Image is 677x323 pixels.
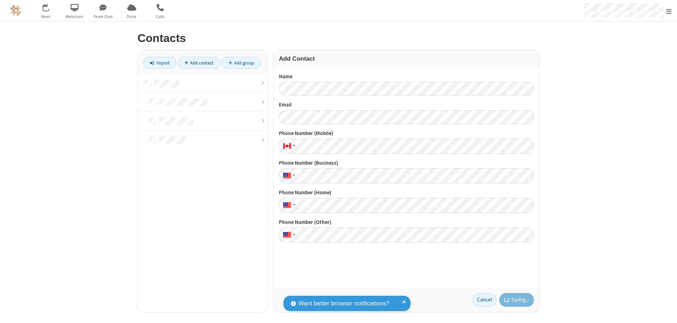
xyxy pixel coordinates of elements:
[279,101,534,109] label: Email
[659,305,672,318] iframe: Chat
[279,168,297,183] div: United States: + 1
[279,159,534,167] label: Phone Number (Business)
[143,57,176,69] a: Import
[279,139,297,154] div: Canada: + 1
[138,32,539,44] h2: Contacts
[279,129,534,138] label: Phone Number (Mobile)
[472,293,496,307] a: Cancel
[90,13,116,20] span: Team Chat
[178,57,220,69] a: Add contact
[279,227,297,243] div: United States: + 1
[279,73,534,81] label: Name
[11,5,21,16] img: QA Selenium DO NOT DELETE OR CHANGE
[499,293,534,307] button: Saving...
[48,4,52,9] div: 3
[61,13,88,20] span: Webinars
[512,296,529,304] span: Saving...
[298,299,389,308] span: Want better browser notifications?
[221,57,261,69] a: Add group
[33,13,59,20] span: Meet
[279,218,534,226] label: Phone Number (Other)
[118,13,145,20] span: Drive
[279,198,297,213] div: United States: + 1
[147,13,173,20] span: Calls
[279,189,534,197] label: Phone Number (Home)
[279,55,534,62] h3: Add Contact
